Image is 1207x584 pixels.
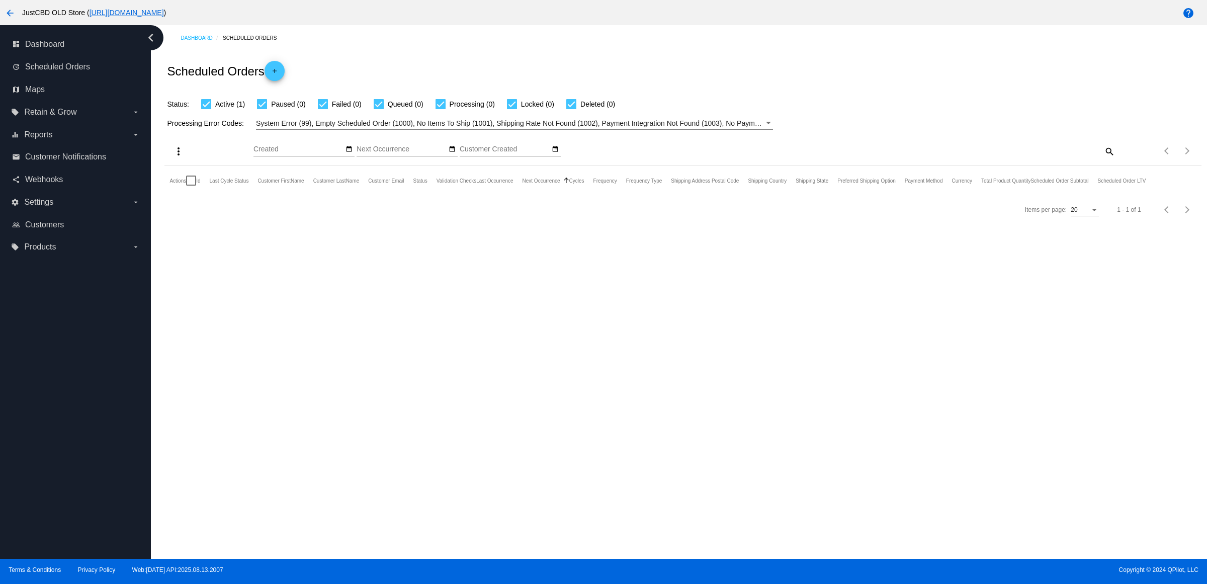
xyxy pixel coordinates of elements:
button: Change sorting for CustomerEmail [368,178,404,184]
mat-icon: more_vert [173,145,185,157]
span: Settings [24,198,53,207]
button: Change sorting for ShippingState [796,178,828,184]
h2: Scheduled Orders [167,61,284,81]
i: email [12,153,20,161]
span: Processing (0) [450,98,495,110]
mat-header-cell: Actions [169,165,186,196]
a: dashboard Dashboard [12,36,140,52]
button: Change sorting for LastProcessingCycleId [210,178,249,184]
button: Change sorting for Cycles [569,178,584,184]
i: update [12,63,20,71]
button: Change sorting for ShippingPostcode [671,178,739,184]
i: equalizer [11,131,19,139]
button: Change sorting for CustomerFirstName [257,178,304,184]
mat-header-cell: Validation Checks [437,165,476,196]
i: people_outline [12,221,20,229]
i: chevron_left [143,30,159,46]
span: Maps [25,85,45,94]
mat-icon: add [269,67,281,79]
a: Web:[DATE] API:2025.08.13.2007 [132,566,223,573]
i: arrow_drop_down [132,108,140,116]
mat-icon: date_range [346,145,353,153]
button: Previous page [1157,200,1177,220]
span: Customer Notifications [25,152,106,161]
span: Reports [24,130,52,139]
i: arrow_drop_down [132,131,140,139]
span: 20 [1071,206,1077,213]
span: Scheduled Orders [25,62,90,71]
a: [URL][DOMAIN_NAME] [90,9,164,17]
button: Change sorting for Frequency [593,178,617,184]
mat-header-cell: Total Product Quantity [981,165,1030,196]
button: Change sorting for CurrencyIso [952,178,972,184]
span: Active (1) [215,98,245,110]
span: Paused (0) [271,98,305,110]
button: Next page [1177,141,1197,161]
mat-icon: arrow_back [4,7,16,19]
button: Change sorting for FrequencyType [626,178,662,184]
button: Change sorting for LifetimeValue [1098,178,1146,184]
i: local_offer [11,108,19,116]
a: email Customer Notifications [12,149,140,165]
mat-icon: date_range [449,145,456,153]
input: Created [253,145,344,153]
a: map Maps [12,81,140,98]
span: Dashboard [25,40,64,49]
i: local_offer [11,243,19,251]
button: Change sorting for Subtotal [1030,178,1088,184]
i: dashboard [12,40,20,48]
button: Change sorting for ShippingCountry [748,178,787,184]
i: share [12,176,20,184]
button: Previous page [1157,141,1177,161]
i: map [12,86,20,94]
a: Scheduled Orders [223,30,286,46]
mat-select: Items per page: [1071,207,1099,214]
mat-select: Filter by Processing Error Codes [256,117,773,130]
a: Dashboard [181,30,223,46]
a: share Webhooks [12,172,140,188]
span: Failed (0) [332,98,362,110]
mat-icon: date_range [552,145,559,153]
a: update Scheduled Orders [12,59,140,75]
button: Change sorting for LastOccurrenceUtc [476,178,513,184]
button: Change sorting for Id [196,178,200,184]
input: Next Occurrence [357,145,447,153]
a: Privacy Policy [78,566,116,573]
span: Copyright © 2024 QPilot, LLC [612,566,1198,573]
span: Queued (0) [388,98,423,110]
i: settings [11,198,19,206]
input: Customer Created [460,145,550,153]
a: Terms & Conditions [9,566,61,573]
span: Processing Error Codes: [167,119,244,127]
button: Change sorting for PaymentMethod.Type [905,178,943,184]
mat-icon: search [1103,143,1115,159]
span: Status: [167,100,189,108]
span: Customers [25,220,64,229]
span: Locked (0) [521,98,554,110]
a: people_outline Customers [12,217,140,233]
button: Next page [1177,200,1197,220]
div: 1 - 1 of 1 [1117,206,1141,213]
span: Retain & Grow [24,108,76,117]
span: Deleted (0) [580,98,615,110]
mat-icon: help [1182,7,1194,19]
div: Items per page: [1025,206,1067,213]
button: Change sorting for CustomerLastName [313,178,360,184]
i: arrow_drop_down [132,243,140,251]
button: Change sorting for PreferredShippingOption [837,178,896,184]
span: JustCBD OLD Store ( ) [22,9,166,17]
button: Change sorting for Status [413,178,427,184]
span: Products [24,242,56,252]
button: Change sorting for NextOccurrenceUtc [523,178,560,184]
i: arrow_drop_down [132,198,140,206]
span: Webhooks [25,175,63,184]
